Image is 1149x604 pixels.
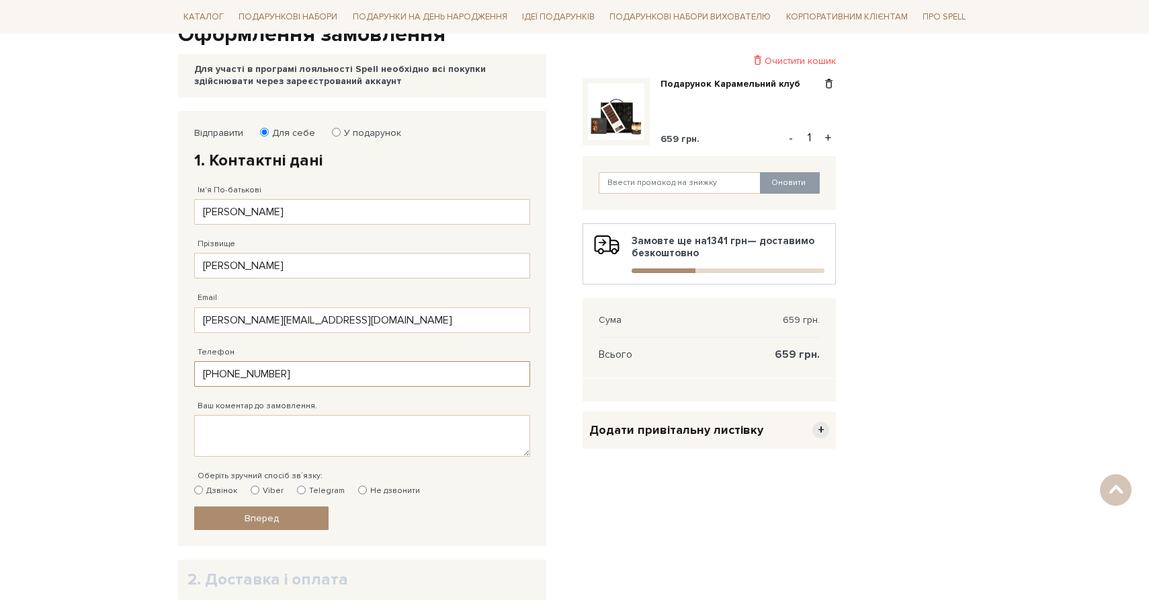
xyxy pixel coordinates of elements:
b: 1341 грн [707,235,747,247]
div: Замовте ще на — доставимо безкоштовно [594,235,824,273]
a: Подарункові набори [233,7,343,28]
input: Дзвінок [194,486,203,494]
div: Очистити кошик [583,54,836,67]
span: Додати привітальну листівку [589,422,763,438]
label: Дзвінок [194,485,237,497]
label: У подарунок [335,127,401,139]
img: Подарунок Карамельний клуб [588,83,644,140]
span: Вперед [245,513,279,524]
label: Ваш коментар до замовлення. [198,400,317,412]
label: Телефон [198,346,235,358]
div: Для участі в програмі лояльності Spell необхідно всі покупки здійснювати через зареєстрований акк... [194,63,530,87]
label: Email [198,292,217,304]
h2: 2. Доставка і оплата [187,569,537,590]
span: Всього [599,348,632,361]
a: Про Spell [917,7,971,28]
button: Оновити [760,172,820,194]
span: 659 грн. [783,314,820,326]
span: Сума [599,314,622,326]
label: Telegram [297,485,345,497]
label: Прізвище [198,238,235,250]
button: + [820,128,836,148]
label: Viber [251,485,284,497]
input: У подарунок [332,128,341,137]
span: 659 грн. [661,133,699,145]
input: Для себе [260,128,269,137]
a: Подарунки на День народження [347,7,513,28]
a: Подарункові набори вихователю [604,5,776,28]
label: Не дзвонити [358,485,420,497]
label: Для себе [263,127,315,139]
input: Ввести промокод на знижку [599,172,761,194]
a: Каталог [178,7,229,28]
input: Telegram [297,486,306,494]
h1: Оформлення замовлення [178,21,971,49]
input: Viber [251,486,259,494]
a: Корпоративним клієнтам [781,5,913,28]
input: Не дзвонити [358,486,367,494]
button: - [784,128,798,148]
label: Оберіть зручний спосіб зв`язку: [198,470,323,482]
span: 659 грн. [775,348,820,361]
label: Відправити [194,127,243,139]
span: + [812,422,829,439]
label: Ім'я По-батькові [198,184,261,196]
a: Ідеї подарунків [517,7,600,28]
h2: 1. Контактні дані [194,150,530,171]
a: Подарунок Карамельний клуб [661,78,810,90]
